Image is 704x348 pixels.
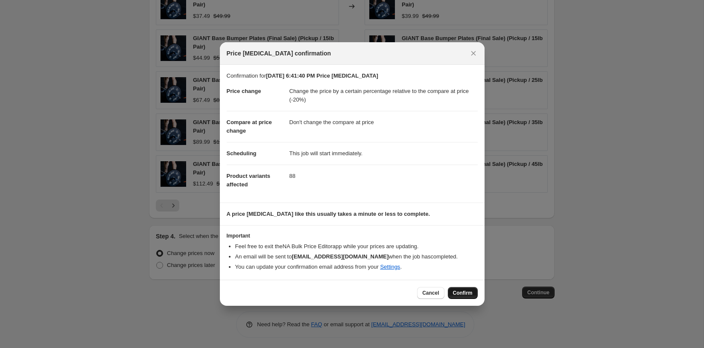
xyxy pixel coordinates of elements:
[227,211,430,217] b: A price [MEDICAL_DATA] like this usually takes a minute or less to complete.
[289,111,478,133] dd: Don't change the compare at price
[289,80,478,111] dd: Change the price by a certain percentage relative to the compare at price (-20%)
[235,252,478,261] li: An email will be sent to when the job has completed .
[235,242,478,251] li: Feel free to exit the NA Bulk Price Editor app while your prices are updating.
[289,142,478,165] dd: This job will start immediately.
[292,253,389,260] b: [EMAIL_ADDRESS][DOMAIN_NAME]
[422,290,439,296] span: Cancel
[235,263,478,271] li: You can update your confirmation email address from your .
[227,119,272,134] span: Compare at price change
[289,165,478,187] dd: 88
[417,287,444,299] button: Cancel
[467,47,479,59] button: Close
[227,232,478,239] h3: Important
[227,150,257,157] span: Scheduling
[448,287,478,299] button: Confirm
[227,72,478,80] p: Confirmation for
[266,72,378,79] b: [DATE] 6:41:40 PM Price [MEDICAL_DATA]
[380,264,400,270] a: Settings
[227,49,331,58] span: Price [MEDICAL_DATA] confirmation
[453,290,473,296] span: Confirm
[227,173,271,188] span: Product variants affected
[227,88,261,94] span: Price change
